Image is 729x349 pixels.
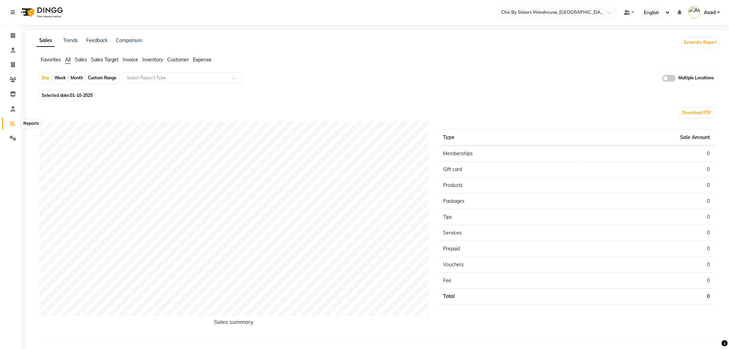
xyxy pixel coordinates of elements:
td: Products [439,177,576,193]
button: Generate Report [682,38,719,47]
td: 0 [577,288,714,304]
div: Month [69,73,85,83]
img: logo [18,3,65,22]
div: Day [40,73,51,83]
td: Tips [439,209,576,225]
td: Packages [439,193,576,209]
span: Multiple Locations [679,75,714,82]
td: 0 [577,272,714,288]
td: Gift card [439,161,576,177]
span: Inventory [142,57,163,63]
td: 0 [577,177,714,193]
img: Asad [688,6,700,18]
td: 0 [577,257,714,272]
td: Fee [439,272,576,288]
span: Expense [193,57,212,63]
td: 0 [577,241,714,257]
a: Comparison [116,37,142,43]
td: 0 [577,193,714,209]
a: Trends [63,37,78,43]
td: Vouchers [439,257,576,272]
td: 0 [577,225,714,241]
a: Feedback [86,37,107,43]
a: Sales [37,34,55,47]
div: Custom Range [86,73,118,83]
span: All [65,57,71,63]
h6: Sales summary [39,319,429,328]
div: Week [53,73,68,83]
span: Invoice [123,57,138,63]
td: 0 [577,209,714,225]
td: 0 [577,146,714,162]
span: Selected date: [40,91,94,100]
span: Sales [75,57,87,63]
td: Services [439,225,576,241]
span: Sales Target [91,57,119,63]
div: Reports [22,120,41,128]
td: Memberships [439,146,576,162]
th: Sale Amount [577,129,714,146]
span: 01-10-2025 [70,93,93,98]
td: Total [439,288,576,304]
span: Favorites [41,57,61,63]
button: Download PDF [681,108,713,118]
th: Type [439,129,576,146]
td: 0 [577,161,714,177]
span: Customer [167,57,189,63]
span: Asad [704,9,716,16]
td: Prepaid [439,241,576,257]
